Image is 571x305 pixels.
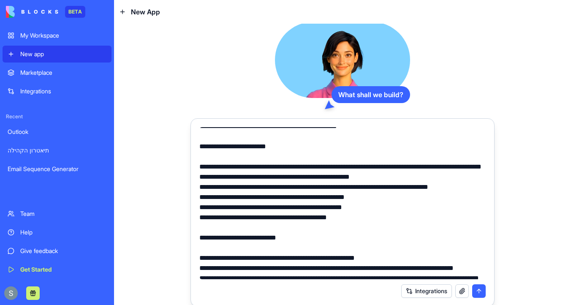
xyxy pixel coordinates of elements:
img: ACg8ocKnDTHbS00rqwWSHQfXf8ia04QnQtz5EDX_Ef5UNrjqV-k=s96-c [4,286,18,300]
a: Integrations [3,83,111,100]
a: Help [3,224,111,241]
a: תיאטרון הקהילה [3,142,111,159]
a: Email Sequence Generator [3,161,111,177]
a: Team [3,205,111,222]
div: BETA [65,6,85,18]
div: New app [20,50,106,58]
a: Give feedback [3,242,111,259]
div: Integrations [20,87,106,95]
div: What shall we build? [332,86,410,103]
a: My Workspace [3,27,111,44]
span: Recent [3,113,111,120]
div: Outlook [8,128,106,136]
button: Integrations [401,284,452,298]
a: BETA [6,6,85,18]
div: Team [20,210,106,218]
a: Get Started [3,261,111,278]
a: New app [3,46,111,63]
a: Outlook [3,123,111,140]
div: Email Sequence Generator [8,165,106,173]
div: Give feedback [20,247,106,255]
img: logo [6,6,58,18]
div: Marketplace [20,68,106,77]
div: My Workspace [20,31,106,40]
div: Get Started [20,265,106,274]
a: Marketplace [3,64,111,81]
span: New App [131,7,160,17]
div: תיאטרון הקהילה [8,146,106,155]
div: Help [20,228,106,237]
